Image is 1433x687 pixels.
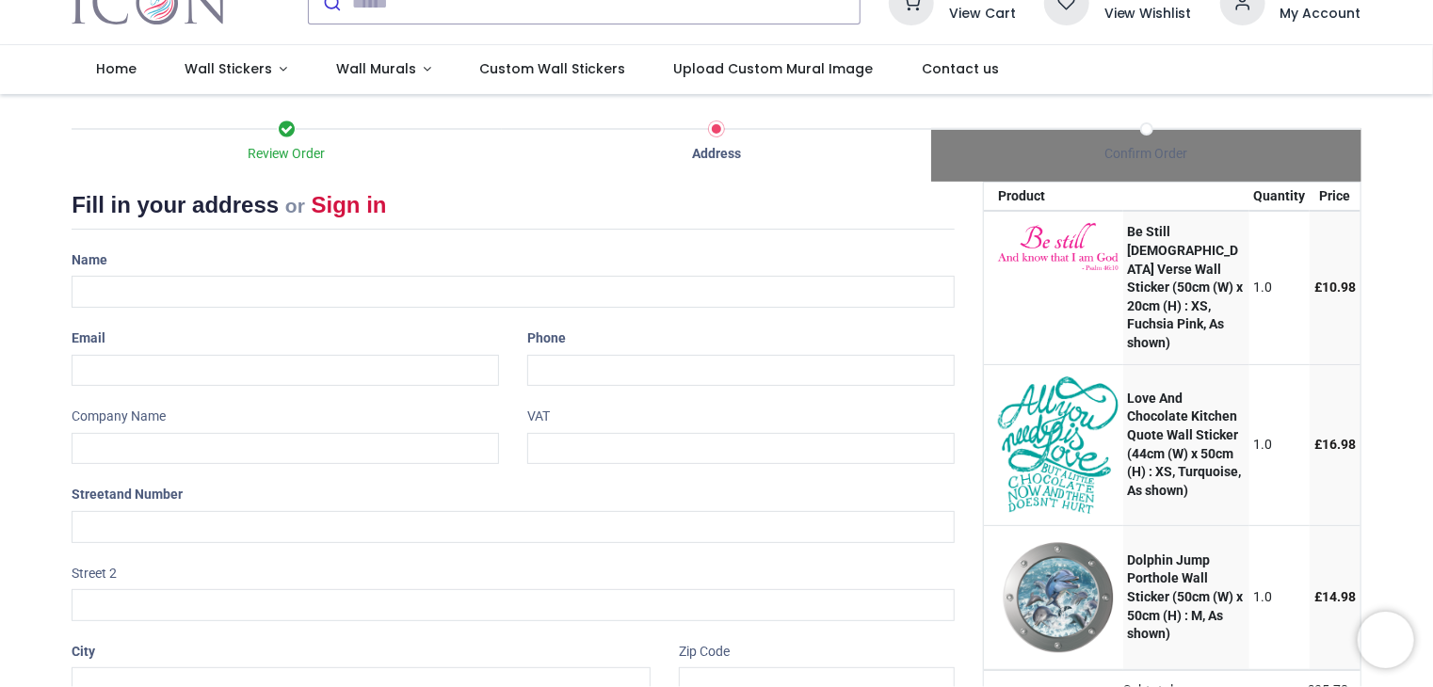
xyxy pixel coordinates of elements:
div: 1.0 [1253,279,1305,297]
label: Street [72,479,183,511]
label: Email [72,323,105,355]
label: City [72,636,95,668]
span: £ [1314,589,1356,604]
a: Wall Stickers [160,45,312,94]
label: Zip Code [679,636,730,668]
div: 1.0 [1253,588,1305,607]
img: ficWBx7e+VwAAAABJRU5ErkJggg== [998,376,1119,514]
span: Upload Custom Mural Image [674,59,874,78]
th: Product [984,183,1123,211]
label: Name [72,245,107,277]
small: or [285,195,305,216]
label: Street 2 [72,558,117,590]
span: 10.98 [1322,280,1356,295]
span: 14.98 [1322,589,1356,604]
a: Wall Murals [312,45,456,94]
iframe: Brevo live chat [1358,612,1414,668]
th: Price [1310,183,1361,211]
span: 16.98 [1322,437,1356,452]
div: 1.0 [1253,436,1305,455]
div: Confirm Order [931,145,1361,164]
a: View Wishlist [1104,5,1192,24]
a: Sign in [312,192,387,217]
img: gtoHqGeIPM5wAAAAABJRU5ErkJggg== [998,223,1119,270]
label: Phone [527,323,566,355]
th: Quantity [1249,183,1311,211]
div: Review Order [72,145,502,164]
strong: Dolphin Jump Porthole Wall Sticker (50cm (W) x 50cm (H) : M, As shown) [1127,552,1243,641]
span: and Number [109,487,183,502]
span: Wall Murals [336,59,416,78]
span: £ [1314,280,1356,295]
span: Wall Stickers [185,59,272,78]
strong: Be Still [DEMOGRAPHIC_DATA] Verse Wall Sticker (50cm (W) x 20cm (H) : XS, Fuchsia Pink, As shown) [1127,224,1243,350]
div: Address [502,145,932,164]
span: £ [1314,437,1356,452]
span: Contact us [922,59,999,78]
a: My Account [1280,5,1361,24]
img: P68Pcn9xEwIAAAAASUVORK5CYII= [998,537,1119,658]
label: VAT [527,401,550,433]
span: Custom Wall Stickers [479,59,625,78]
span: Home [96,59,137,78]
span: Fill in your address [72,192,279,217]
label: Company Name [72,401,166,433]
a: View Cart [949,5,1016,24]
strong: Love And Chocolate Kitchen Quote Wall Sticker (44cm (W) x 50cm (H) : XS, Turquoise, As shown) [1127,391,1241,498]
